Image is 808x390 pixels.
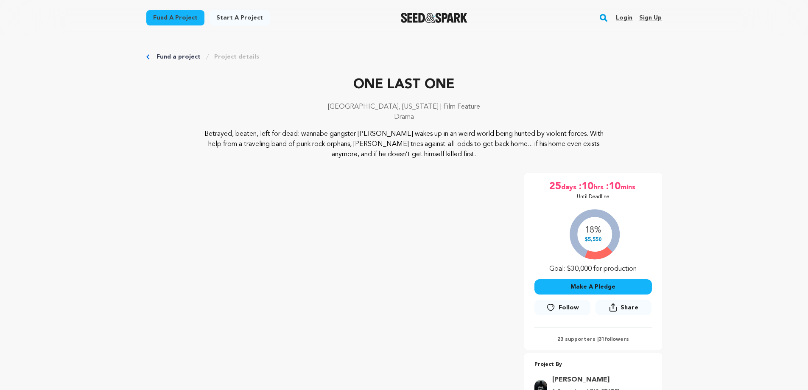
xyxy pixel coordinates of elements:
a: Login [616,11,632,25]
a: Start a project [210,10,270,25]
span: days [561,180,578,194]
p: [GEOGRAPHIC_DATA], [US_STATE] | Film Feature [146,102,662,112]
span: Share [596,300,651,319]
span: :10 [578,180,593,194]
a: Fund a project [146,10,204,25]
p: 23 supporters | followers [534,336,652,343]
a: Goto Dakota Loesch profile [552,375,647,385]
span: hrs [593,180,605,194]
span: Share [621,303,638,312]
p: Until Deadline [577,194,609,200]
img: Seed&Spark Logo Dark Mode [401,13,467,23]
p: Betrayed, beaten, left for dead: wannabe gangster [PERSON_NAME] wakes up in an weird world being ... [198,129,610,160]
div: Breadcrumb [146,53,662,61]
a: Sign up [639,11,662,25]
a: Seed&Spark Homepage [401,13,467,23]
span: 25 [549,180,561,194]
p: Project By [534,360,652,370]
a: Fund a project [157,53,201,61]
span: :10 [605,180,621,194]
a: Project details [214,53,259,61]
span: mins [621,180,637,194]
p: Drama [146,112,662,122]
a: Follow [534,300,590,315]
p: ONE LAST ONE [146,75,662,95]
span: 31 [598,337,604,342]
button: Make A Pledge [534,279,652,295]
button: Share [596,300,651,315]
span: Follow [559,303,579,312]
